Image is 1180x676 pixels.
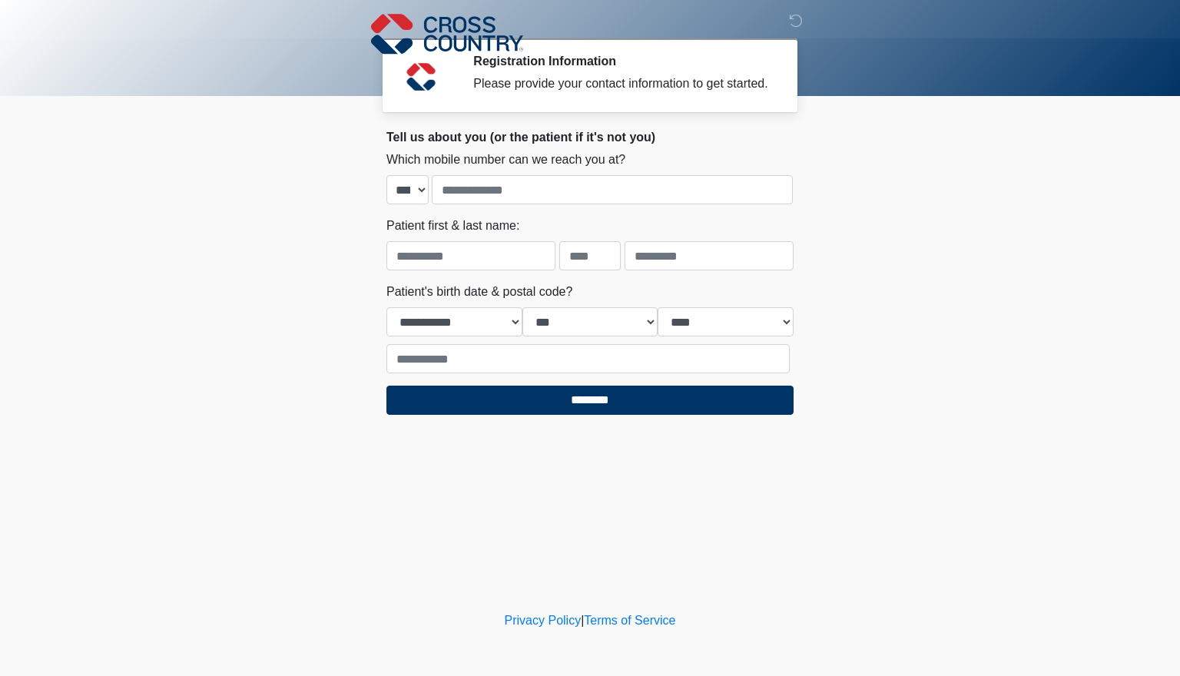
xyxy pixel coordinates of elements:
h2: Tell us about you (or the patient if it's not you) [386,130,794,144]
img: Agent Avatar [398,54,444,100]
label: Patient first & last name: [386,217,519,235]
div: Please provide your contact information to get started. [473,75,771,93]
label: Patient's birth date & postal code? [386,283,572,301]
img: Cross Country Logo [371,12,523,56]
a: Terms of Service [584,614,675,627]
label: Which mobile number can we reach you at? [386,151,625,169]
a: | [581,614,584,627]
a: Privacy Policy [505,614,582,627]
